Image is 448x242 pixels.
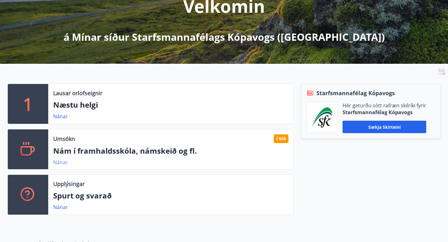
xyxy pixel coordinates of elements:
[53,100,288,110] p: Næstu helgi
[63,30,385,44] p: á Mínar síður Starfsmannafélags Kópavogs ([GEOGRAPHIC_DATA])
[274,134,288,143] div: Í bið
[53,180,85,188] p: Upplýsingar
[53,113,68,120] a: Nánar
[343,102,426,109] p: Hér geturðu sótt rafræn skilríki fyrir
[316,89,395,97] span: Starfsmannafélag Kópavogs
[53,159,68,166] a: Nánar
[343,109,426,116] p: Starfsmannafélag Kópavogs
[53,204,68,211] a: Nánar
[53,146,288,156] p: Nám í framhaldsskóla, námskeið og fl.
[53,190,288,201] p: Spurt og svarað
[53,89,102,97] p: Lausar orlofseignir
[23,92,33,116] p: 1
[53,135,75,143] p: Umsókn
[311,107,333,128] img: x5MjQkxwhnYn6YREZUTEa9Q4KsBUeQdWGts9Dj4O.png
[343,121,426,133] button: Sækja skírteini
